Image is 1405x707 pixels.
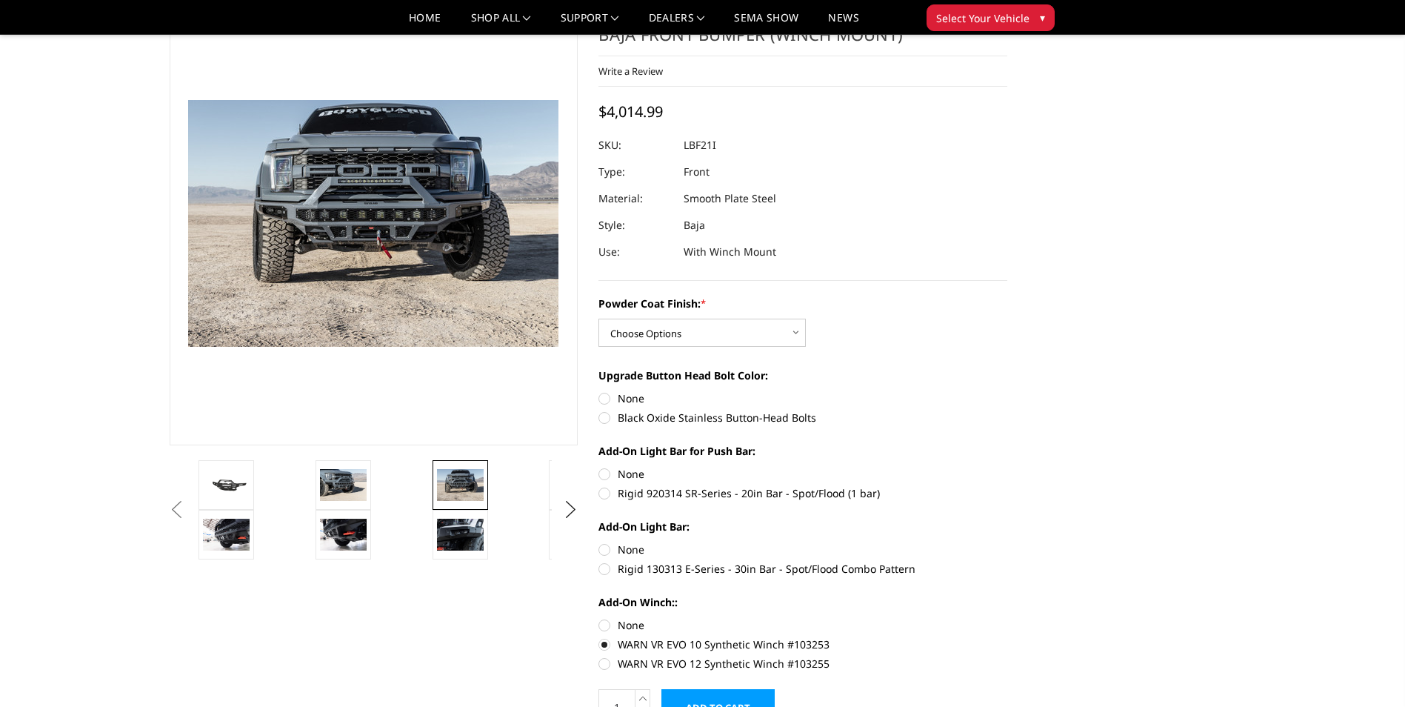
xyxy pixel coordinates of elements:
[320,519,367,550] img: 2021-2025 Ford Raptor - Freedom Series - Baja Front Bumper (winch mount)
[598,656,1007,671] label: WARN VR EVO 12 Synthetic Winch #103255
[927,4,1055,31] button: Select Your Vehicle
[1331,636,1405,707] iframe: Chat Widget
[828,13,858,34] a: News
[649,13,705,34] a: Dealers
[409,13,441,34] a: Home
[437,469,484,500] img: 2021-2025 Ford Raptor - Freedom Series - Baja Front Bumper (winch mount)
[684,212,705,239] dd: Baja
[598,443,1007,459] label: Add-On Light Bar for Push Bar:
[203,519,250,550] img: 2021-2025 Ford Raptor - Freedom Series - Baja Front Bumper (winch mount)
[598,296,1007,311] label: Powder Coat Finish:
[598,542,1007,557] label: None
[203,474,250,496] img: 2021-2025 Ford Raptor - Freedom Series - Baja Front Bumper (winch mount)
[166,499,188,521] button: Previous
[559,499,581,521] button: Next
[598,617,1007,633] label: None
[598,368,1007,383] label: Upgrade Button Head Bolt Color:
[561,13,619,34] a: Support
[598,132,673,159] dt: SKU:
[598,561,1007,577] label: Rigid 130313 E-Series - 30in Bar - Spot/Flood Combo Pattern
[684,185,776,212] dd: Smooth Plate Steel
[936,10,1029,26] span: Select Your Vehicle
[598,391,1007,406] label: None
[471,13,531,34] a: shop all
[598,466,1007,482] label: None
[684,132,716,159] dd: LBF21I
[598,185,673,212] dt: Material:
[734,13,798,34] a: SEMA Show
[598,594,1007,610] label: Add-On Winch::
[684,159,710,185] dd: Front
[320,469,367,500] img: 2021-2025 Ford Raptor - Freedom Series - Baja Front Bumper (winch mount)
[684,239,776,265] dd: With Winch Mount
[598,159,673,185] dt: Type:
[170,1,578,445] a: 2021-2025 Ford Raptor - Freedom Series - Baja Front Bumper (winch mount)
[598,637,1007,652] label: WARN VR EVO 10 Synthetic Winch #103253
[437,519,484,550] img: 2021-2025 Ford Raptor - Freedom Series - Baja Front Bumper (winch mount)
[598,519,1007,534] label: Add-On Light Bar:
[1040,10,1045,25] span: ▾
[598,239,673,265] dt: Use:
[598,102,663,122] span: $4,014.99
[598,212,673,239] dt: Style:
[598,410,1007,425] label: Black Oxide Stainless Button-Head Bolts
[598,64,663,78] a: Write a Review
[598,485,1007,501] label: Rigid 920314 SR-Series - 20in Bar - Spot/Flood (1 bar)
